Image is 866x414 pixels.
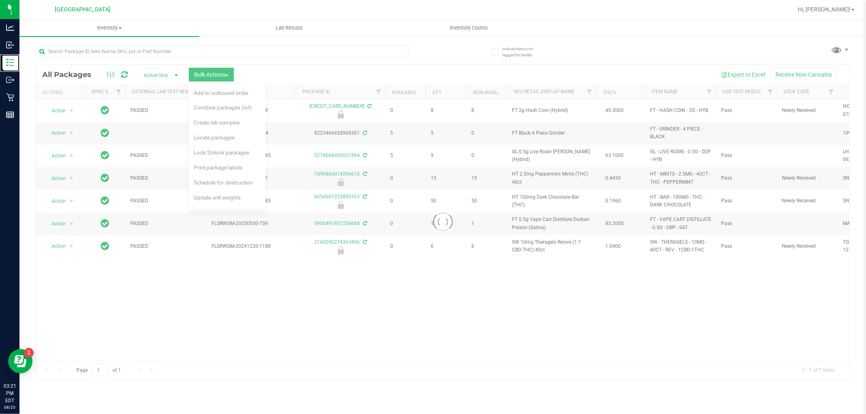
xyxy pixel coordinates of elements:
[265,24,314,32] span: Lab Results
[8,349,32,373] iframe: Resource center
[4,404,16,410] p: 08/25
[24,348,34,358] iframe: Resource center unread badge
[6,111,14,119] inline-svg: Reports
[55,6,111,13] span: [GEOGRAPHIC_DATA]
[6,41,14,49] inline-svg: Inbound
[36,45,408,58] input: Search Package ID, Item Name, SKU, Lot or Part Number...
[439,24,499,32] span: Inventory Counts
[199,19,379,36] a: Lab Results
[4,382,16,404] p: 03:21 PM EDT
[19,24,199,32] span: Inventory
[798,6,851,13] span: Hi, [PERSON_NAME]!
[6,76,14,84] inline-svg: Outbound
[6,24,14,32] inline-svg: Analytics
[6,58,14,66] inline-svg: Inventory
[6,93,14,101] inline-svg: Retail
[502,46,543,58] span: Include items not tagged for facility
[19,19,199,36] a: Inventory
[379,19,559,36] a: Inventory Counts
